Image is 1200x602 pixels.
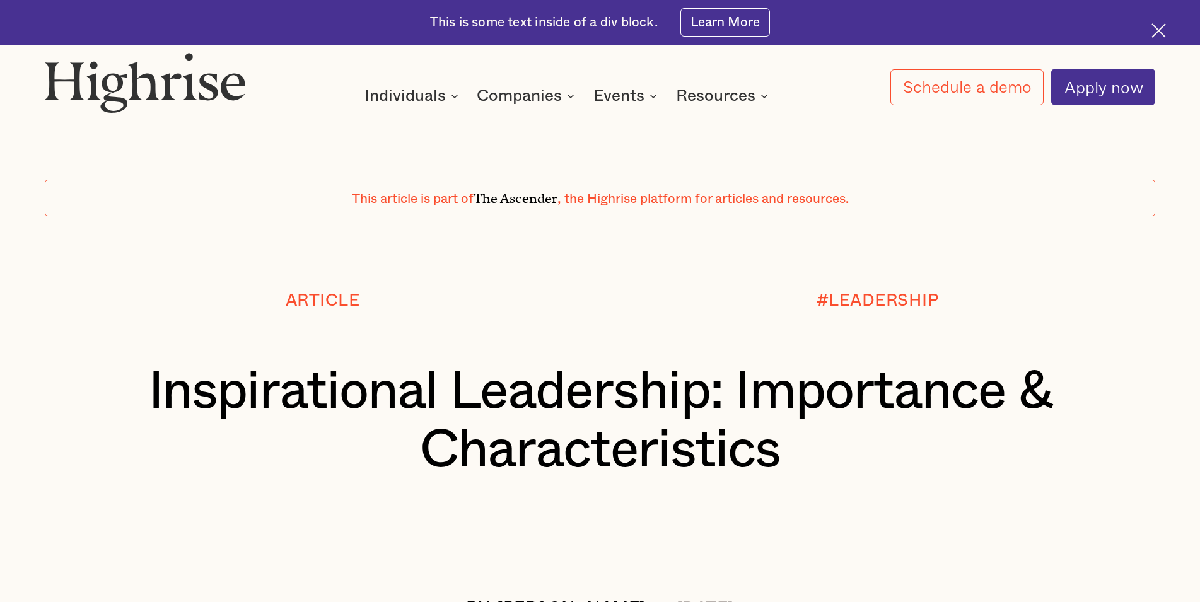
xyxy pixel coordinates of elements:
[817,291,939,310] div: #LEADERSHIP
[352,192,474,205] span: This article is part of
[45,52,245,113] img: Highrise logo
[890,69,1044,105] a: Schedule a demo
[1151,23,1166,38] img: Cross icon
[676,88,772,103] div: Resources
[364,88,462,103] div: Individuals
[477,88,578,103] div: Companies
[430,14,658,32] div: This is some text inside of a div block.
[593,88,661,103] div: Events
[91,362,1109,480] h1: Inspirational Leadership: Importance & Characteristics
[676,88,755,103] div: Resources
[557,192,849,205] span: , the Highrise platform for articles and resources.
[474,188,557,204] span: The Ascender
[593,88,644,103] div: Events
[364,88,446,103] div: Individuals
[286,291,360,310] div: Article
[477,88,562,103] div: Companies
[1051,69,1155,105] a: Apply now
[680,8,771,37] a: Learn More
